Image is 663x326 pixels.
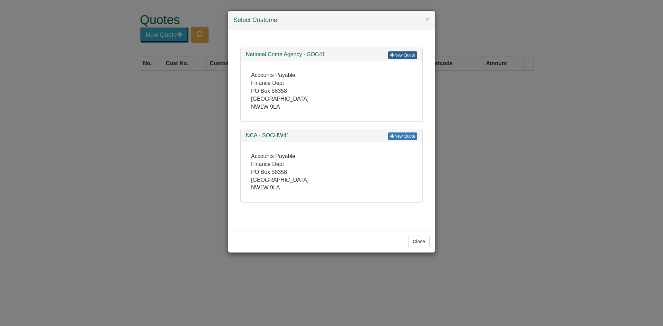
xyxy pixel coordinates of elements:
[425,15,430,22] button: ×
[251,161,284,167] span: Finance Dept
[251,88,287,94] span: PO Box 58358
[251,96,309,102] span: [GEOGRAPHIC_DATA]
[246,132,417,139] h3: NCA - SOCHW41
[408,236,430,247] button: Close
[251,72,295,78] span: Accounts Payable
[251,153,295,159] span: Accounts Payable
[251,169,287,175] span: PO Box 58358
[251,177,309,183] span: [GEOGRAPHIC_DATA]
[388,132,417,140] a: New Quote
[388,51,417,59] a: New Quote
[233,16,430,25] h4: Select Customer
[251,80,284,86] span: Finance Dept
[251,104,280,110] span: NW1W 9LA
[251,185,280,190] span: NW1W 9LA
[246,51,417,58] h3: National Crime Agency - SOC41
